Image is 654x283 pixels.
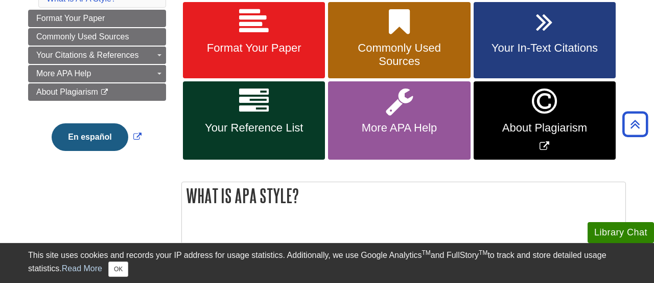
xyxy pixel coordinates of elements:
a: More APA Help [28,65,166,82]
i: This link opens in a new window [100,89,109,96]
span: Your Reference List [191,121,317,135]
button: En español [52,123,128,151]
button: Close [108,262,128,277]
a: Format Your Paper [183,2,325,79]
span: Format Your Paper [36,14,105,23]
span: About Plagiarism [481,121,608,135]
a: Link opens in new window [474,81,616,160]
span: Your In-Text Citations [481,41,608,55]
h2: What is APA Style? [182,182,625,209]
a: Read More [62,264,102,273]
a: Your In-Text Citations [474,2,616,79]
a: About Plagiarism [28,83,166,101]
button: Library Chat [588,222,654,243]
span: More APA Help [36,69,91,78]
a: Your Reference List [183,81,325,160]
span: About Plagiarism [36,88,98,96]
a: Your Citations & References [28,47,166,64]
span: Commonly Used Sources [336,41,462,68]
a: Back to Top [619,117,651,131]
div: This site uses cookies and records your IP address for usage statistics. Additionally, we use Goo... [28,249,626,277]
a: Link opens in new window [49,133,144,141]
span: Your Citations & References [36,51,138,59]
span: Format Your Paper [191,41,317,55]
span: More APA Help [336,121,462,135]
sup: TM [479,249,487,256]
a: More APA Help [328,81,470,160]
span: Commonly Used Sources [36,32,129,41]
sup: TM [422,249,430,256]
a: Commonly Used Sources [28,28,166,46]
a: Commonly Used Sources [328,2,470,79]
a: Format Your Paper [28,10,166,27]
